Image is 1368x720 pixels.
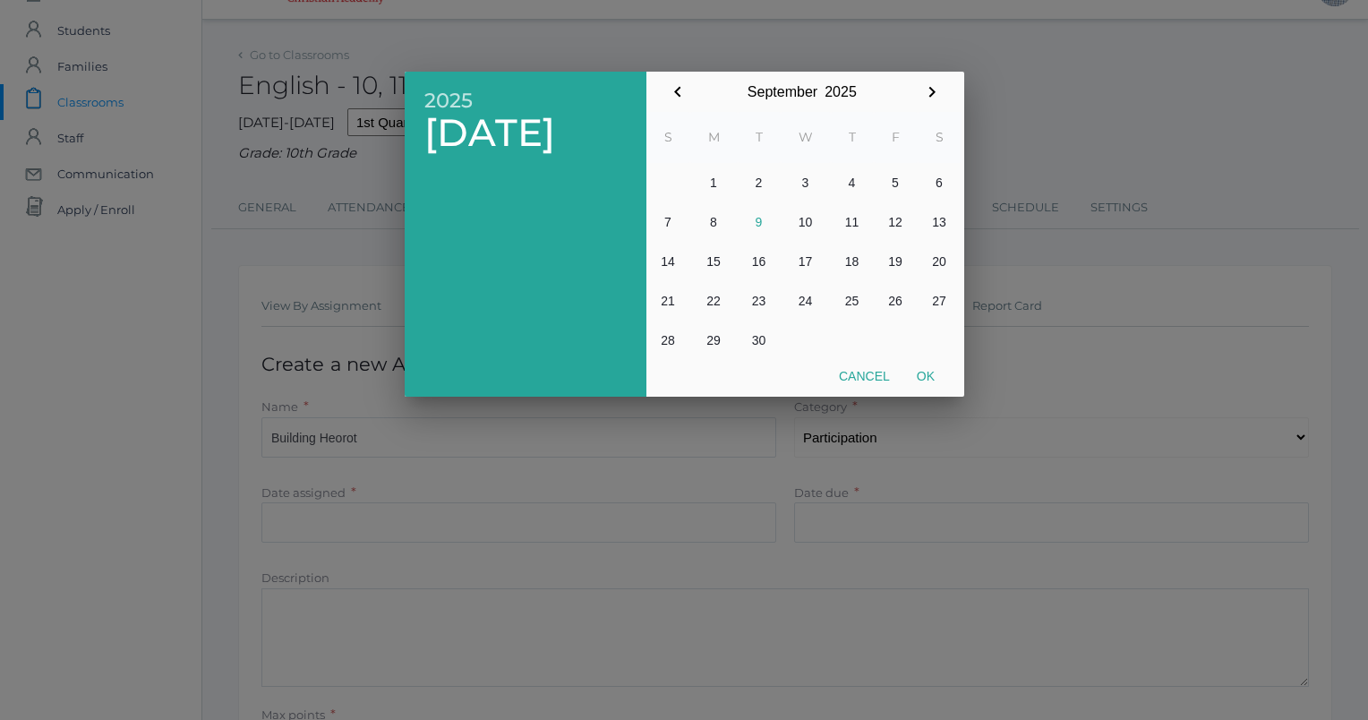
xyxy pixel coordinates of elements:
span: [DATE] [424,112,627,154]
abbr: Friday [892,129,900,145]
span: 2025 [424,90,627,112]
button: 2 [738,163,781,202]
button: 27 [918,281,962,321]
abbr: Tuesday [756,129,763,145]
button: 24 [781,281,831,321]
button: 16 [738,242,781,281]
button: 21 [646,281,690,321]
button: 6 [918,163,962,202]
button: 1 [690,163,738,202]
button: 14 [646,242,690,281]
abbr: Monday [708,129,720,145]
button: 4 [831,163,874,202]
button: 20 [918,242,962,281]
button: 23 [738,281,781,321]
button: 7 [646,202,690,242]
button: 19 [874,242,918,281]
button: 18 [831,242,874,281]
button: 30 [738,321,781,360]
button: 5 [874,163,918,202]
button: 9 [738,202,781,242]
abbr: Sunday [664,129,672,145]
button: Ok [903,360,948,392]
abbr: Thursday [849,129,856,145]
button: 22 [690,281,738,321]
button: Cancel [825,360,903,392]
button: 3 [781,163,831,202]
button: 29 [690,321,738,360]
button: 10 [781,202,831,242]
button: 12 [874,202,918,242]
button: 15 [690,242,738,281]
button: 25 [831,281,874,321]
button: 17 [781,242,831,281]
button: 13 [918,202,962,242]
button: 8 [690,202,738,242]
button: 26 [874,281,918,321]
button: 28 [646,321,690,360]
abbr: Wednesday [799,129,813,145]
button: 11 [831,202,874,242]
abbr: Saturday [936,129,944,145]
